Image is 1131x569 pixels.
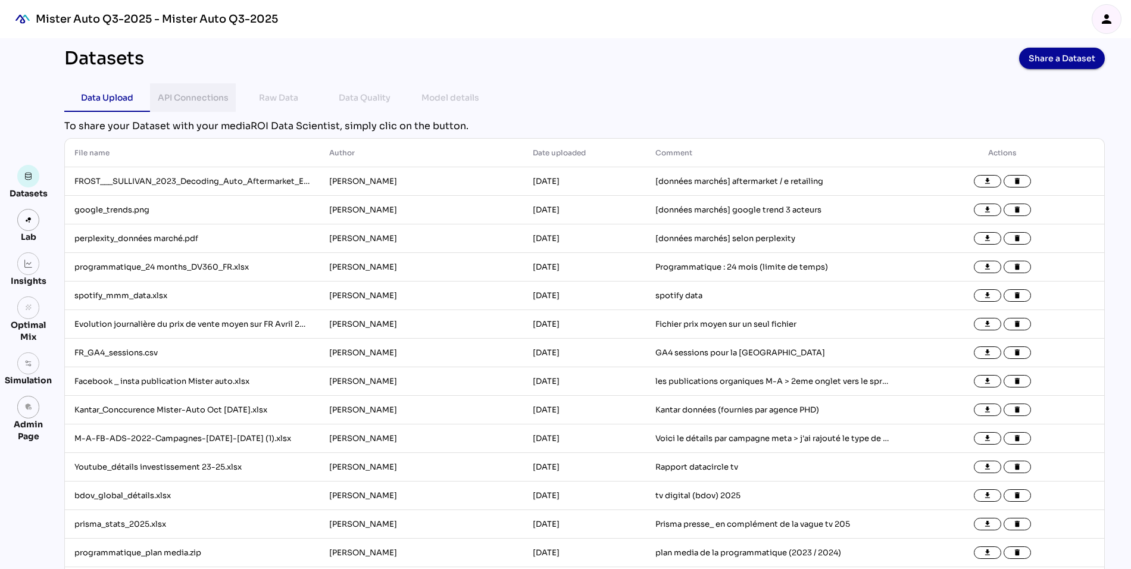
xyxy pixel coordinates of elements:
i: grain [24,304,33,312]
div: Data Upload [81,90,133,105]
td: [DATE] [523,282,645,310]
i: file_download [983,292,992,300]
td: bdov_global_détails.xlsx [65,482,320,510]
i: file_download [983,377,992,386]
img: data.svg [24,172,33,180]
i: delete [1013,520,1021,529]
th: Date uploaded [523,139,645,167]
td: [DATE] [523,310,645,339]
td: FR_GA4_sessions.csv [65,339,320,367]
td: [PERSON_NAME] [320,196,523,224]
td: M-A-FB-ADS-2022-Campagnes-[DATE]-[DATE] (1).xlsx [65,424,320,453]
td: [DATE] [523,339,645,367]
td: [PERSON_NAME] [320,310,523,339]
div: Mister Auto Q3-2025 - Mister Auto Q3-2025 [36,12,278,26]
div: Simulation [5,374,52,386]
td: les publications organiques M-A > 2eme onglet vers le spreadsheet car j'ai du bricoler ce fichier... [646,367,901,396]
i: file_download [983,177,992,186]
i: delete [1013,206,1021,214]
i: file_download [983,320,992,329]
span: Share a Dataset [1029,50,1095,67]
i: delete [1013,320,1021,329]
div: API Connections [158,90,229,105]
td: [DATE] [523,482,645,510]
i: delete [1013,463,1021,471]
td: Kantar données (fournies par agence PHD) [646,396,901,424]
i: delete [1013,263,1021,271]
td: programmatique_24 months_DV360_FR.xlsx [65,253,320,282]
img: settings.svg [24,359,33,368]
i: delete [1013,406,1021,414]
div: Admin Page [5,418,52,442]
i: file_download [983,492,992,500]
td: [DATE] [523,367,645,396]
td: Youtube_détails investissement 23-25.xlsx [65,453,320,482]
td: [PERSON_NAME] [320,396,523,424]
div: mediaROI [10,6,36,32]
i: delete [1013,492,1021,500]
td: [données marchés] aftermarket / e retailing [646,167,901,196]
i: file_download [983,263,992,271]
td: [PERSON_NAME] [320,253,523,282]
td: prisma_stats_2025.xlsx [65,510,320,539]
td: [PERSON_NAME] [320,167,523,196]
td: [DATE] [523,424,645,453]
div: Insights [11,275,46,287]
td: FROST___SULLIVAN_2023_Decoding_Auto_Aftermarket_E-Retailing_Stellantis_Final_Presentaion_VF.pdf [65,167,320,196]
i: delete [1013,549,1021,557]
div: Raw Data [259,90,298,105]
i: file_download [983,206,992,214]
td: [PERSON_NAME] [320,453,523,482]
div: Optimal Mix [5,319,52,343]
td: [PERSON_NAME] [320,224,523,253]
img: graph.svg [24,260,33,268]
td: Prisma presse_ en complément de la vague tv 205 [646,510,901,539]
th: Actions [901,139,1104,167]
i: file_download [983,463,992,471]
div: To share your Dataset with your mediaROI Data Scientist, simply clic on the button. [64,119,1105,133]
td: Evolution journalière du prix de vente moyen sur FR Avril 2023.csv [65,310,320,339]
i: file_download [983,406,992,414]
td: [DATE] [523,539,645,567]
td: Facebook _ insta publication Mister auto.xlsx [65,367,320,396]
td: [DATE] [523,167,645,196]
i: delete [1013,235,1021,243]
td: [PERSON_NAME] [320,510,523,539]
td: Kantar_Conccurence Mister-Auto Oct [DATE].xlsx [65,396,320,424]
i: delete [1013,434,1021,443]
td: [PERSON_NAME] [320,424,523,453]
i: admin_panel_settings [24,403,33,411]
td: Rapport datacircle tv [646,453,901,482]
td: google_trends.png [65,196,320,224]
td: spotify_mmm_data.xlsx [65,282,320,310]
i: file_download [983,549,992,557]
td: [PERSON_NAME] [320,482,523,510]
div: Data Quality [339,90,390,105]
i: delete [1013,349,1021,357]
div: Lab [15,231,42,243]
button: Share a Dataset [1019,48,1105,69]
i: delete [1013,177,1021,186]
td: Voici le détails par campagne meta > j'ai rajouté le type de campagne en colonne et aussi les dat... [646,424,901,453]
td: [PERSON_NAME] [320,282,523,310]
i: person [1099,12,1114,26]
td: spotify data [646,282,901,310]
th: Comment [646,139,901,167]
td: [PERSON_NAME] [320,339,523,367]
div: Datasets [64,48,144,69]
td: perplexity_données marché.pdf [65,224,320,253]
td: [DATE] [523,253,645,282]
i: file_download [983,434,992,443]
td: GA4 sessions pour la [GEOGRAPHIC_DATA] [646,339,901,367]
td: [DATE] [523,224,645,253]
div: Datasets [10,187,48,199]
td: plan media de la programmatique (2023 / 2024) [646,539,901,567]
td: [DATE] [523,396,645,424]
td: [PERSON_NAME] [320,367,523,396]
td: [DATE] [523,196,645,224]
td: Programmatique : 24 mois (limite de temps) [646,253,901,282]
td: [données marchés] google trend 3 acteurs [646,196,901,224]
i: file_download [983,235,992,243]
td: programmatique_plan media.zip [65,539,320,567]
td: [DATE] [523,510,645,539]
